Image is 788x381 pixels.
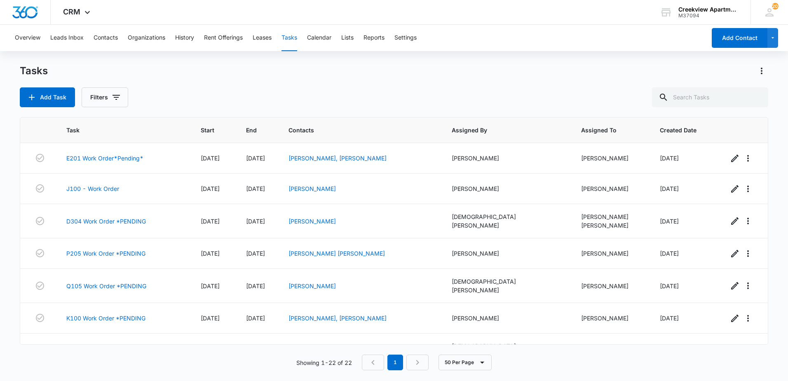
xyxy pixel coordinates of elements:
em: 1 [387,355,403,370]
div: [PERSON_NAME] [581,314,640,322]
div: notifications count [772,3,779,9]
a: [PERSON_NAME] [288,282,336,289]
button: Add Contact [712,28,767,48]
div: [PERSON_NAME] [581,249,640,258]
span: [DATE] [660,315,679,322]
div: [PERSON_NAME] [581,221,640,230]
span: End [246,126,257,134]
div: [PERSON_NAME] [452,184,562,193]
div: [PERSON_NAME] [581,212,640,221]
a: E201 Work Order*Pending* [66,154,143,162]
a: K100 Work Order *PENDING [66,314,145,322]
span: [DATE] [201,282,220,289]
a: D304 Work Order *PENDING [66,217,146,226]
span: [DATE] [660,185,679,192]
div: [DEMOGRAPHIC_DATA][PERSON_NAME] [452,277,562,294]
span: [DATE] [660,250,679,257]
button: Rent Offerings [204,25,243,51]
button: Add Task [20,87,75,107]
span: [DATE] [246,185,265,192]
div: account name [678,6,739,13]
a: [PERSON_NAME], [PERSON_NAME] [288,155,387,162]
div: [PERSON_NAME] [452,314,562,322]
nav: Pagination [362,355,429,370]
button: Filters [82,87,128,107]
div: [PERSON_NAME] [581,282,640,290]
div: [PERSON_NAME] [581,184,640,193]
a: P205 Work Order *PENDING [66,249,145,258]
div: [DEMOGRAPHIC_DATA][PERSON_NAME] [452,342,562,359]
button: Overview [15,25,40,51]
span: [DATE] [201,218,220,225]
div: [PERSON_NAME] [452,249,562,258]
button: Tasks [281,25,297,51]
span: Task [66,126,169,134]
div: [DEMOGRAPHIC_DATA][PERSON_NAME] [452,212,562,230]
span: [DATE] [246,155,265,162]
span: Assigned By [452,126,550,134]
span: CRM [63,7,80,16]
a: [PERSON_NAME] [PERSON_NAME] [288,250,385,257]
span: [DATE] [660,155,679,162]
span: [DATE] [201,185,220,192]
a: [PERSON_NAME], [PERSON_NAME] [288,315,387,322]
span: [DATE] [201,315,220,322]
div: [PERSON_NAME] [452,154,562,162]
span: [DATE] [660,282,679,289]
button: Calendar [307,25,331,51]
span: [DATE] [246,282,265,289]
button: Leases [253,25,272,51]
h1: Tasks [20,65,48,77]
span: Start [201,126,214,134]
span: [DATE] [660,218,679,225]
button: Reports [364,25,385,51]
a: Q105 Work Order *PENDING [66,282,146,290]
span: [DATE] [201,155,220,162]
button: Lists [341,25,354,51]
button: Contacts [94,25,118,51]
div: account id [678,13,739,19]
button: 50 Per Page [439,355,492,370]
span: [DATE] [246,218,265,225]
span: [DATE] [246,250,265,257]
button: Settings [394,25,417,51]
a: [PERSON_NAME] [288,218,336,225]
a: [PERSON_NAME] [288,185,336,192]
button: Actions [755,64,768,78]
button: Leads Inbox [50,25,84,51]
p: Showing 1-22 of 22 [296,358,352,367]
span: 203 [772,3,779,9]
span: [DATE] [201,250,220,257]
span: Contacts [288,126,420,134]
button: Organizations [128,25,165,51]
a: J100 - Work Order [66,184,119,193]
span: [DATE] [246,315,265,322]
span: Assigned To [581,126,628,134]
input: Search Tasks [652,87,768,107]
button: History [175,25,194,51]
span: Created Date [660,126,697,134]
div: [PERSON_NAME] [581,154,640,162]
